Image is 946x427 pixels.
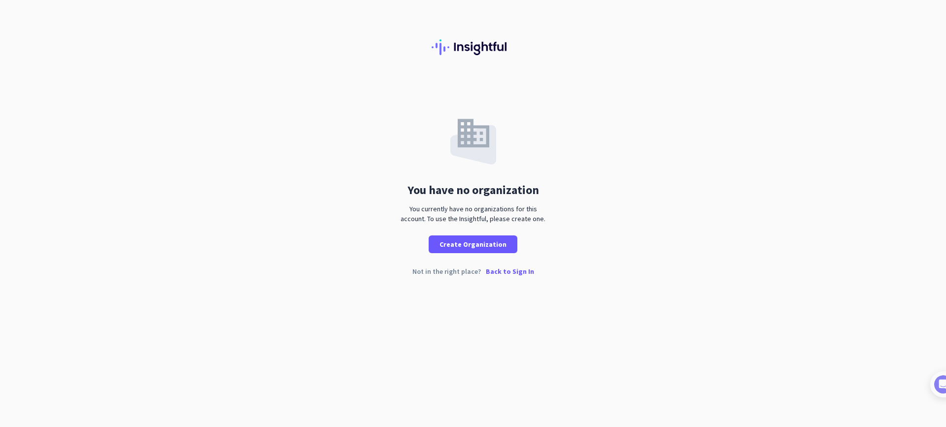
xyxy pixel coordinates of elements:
[407,184,539,196] div: You have no organization
[439,239,507,249] span: Create Organization
[429,235,517,253] button: Create Organization
[397,204,549,224] div: You currently have no organizations for this account. To use the Insightful, please create one.
[432,39,514,55] img: Insightful
[486,268,534,275] p: Back to Sign In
